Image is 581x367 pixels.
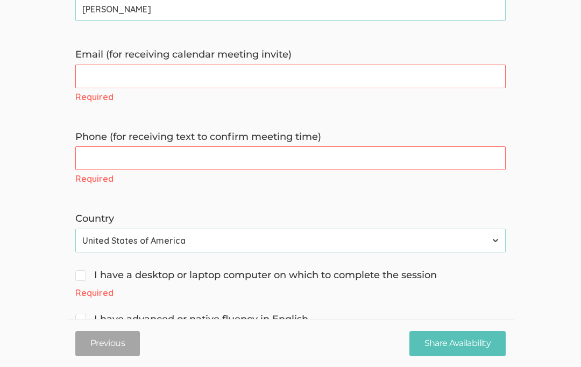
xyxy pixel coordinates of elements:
div: Required [75,173,506,185]
label: Phone (for receiving text to confirm meeting time) [75,130,506,144]
label: Country [75,212,506,226]
div: Required [75,91,506,103]
span: I have advanced or native fluency in English [75,313,308,327]
div: Required [75,287,506,299]
span: I have a desktop or laptop computer on which to complete the session [75,269,437,283]
label: Email (for receiving calendar meeting invite) [75,48,506,62]
button: Previous [75,331,140,356]
input: Share Availability [409,331,506,356]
